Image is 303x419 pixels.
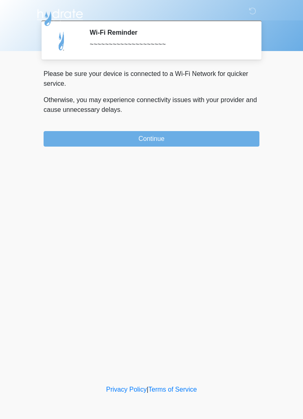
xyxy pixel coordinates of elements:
[121,106,122,113] span: .
[90,40,247,49] div: ~~~~~~~~~~~~~~~~~~~~
[44,131,259,147] button: Continue
[44,69,259,89] p: Please be sure your device is connected to a Wi-Fi Network for quicker service.
[148,386,197,393] a: Terms of Service
[44,95,259,115] p: Otherwise, you may experience connectivity issues with your provider and cause unnecessary delays
[50,29,74,53] img: Agent Avatar
[35,6,84,27] img: Hydrate IV Bar - Scottsdale Logo
[106,386,147,393] a: Privacy Policy
[147,386,148,393] a: |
